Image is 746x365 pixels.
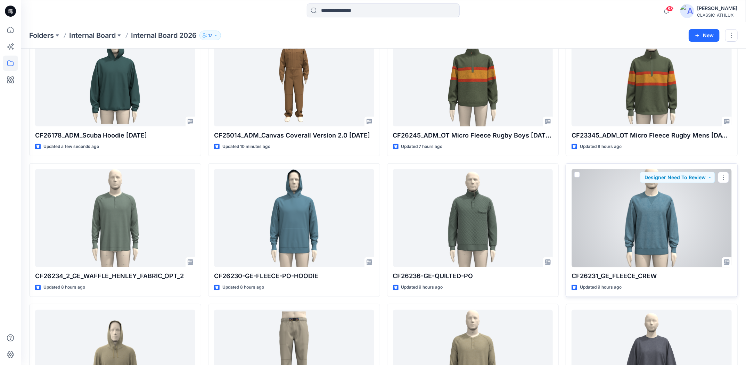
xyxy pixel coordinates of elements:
[214,271,374,281] p: CF26230-GE-FLEECE-PO-HOODIE
[43,284,85,291] p: Updated 8 hours ago
[214,131,374,140] p: CF25014_ADM_Canvas Coverall Version 2.0 [DATE]
[35,169,195,267] a: CF26234_2_GE_WAFFLE_HENLEY_FABRIC_OPT_2
[393,28,553,126] a: CF26245_ADM_OT Micro Fleece Rugby Boys 06OCT25 REV
[214,28,374,126] a: CF25014_ADM_Canvas Coverall Version 2.0 06OCT25
[222,143,270,150] p: Updated 10 minutes ago
[572,169,732,267] a: CF26231_GE_FLEECE_CREW
[43,143,99,150] p: Updated a few seconds ago
[689,29,720,42] button: New
[199,31,221,40] button: 17
[208,32,212,39] p: 17
[697,13,737,18] div: CLASSIC_ATHLUX
[393,131,553,140] p: CF26245_ADM_OT Micro Fleece Rugby Boys [DATE] REV
[35,271,195,281] p: CF26234_2_GE_WAFFLE_HENLEY_FABRIC_OPT_2
[680,4,694,18] img: avatar
[580,143,622,150] p: Updated 8 hours ago
[214,169,374,267] a: CF26230-GE-FLEECE-PO-HOODIE
[29,31,54,40] a: Folders
[35,28,195,126] a: CF26178_ADM_Scuba Hoodie 04OCT25
[131,31,197,40] p: Internal Board 2026
[401,284,443,291] p: Updated 9 hours ago
[222,284,264,291] p: Updated 8 hours ago
[393,169,553,267] a: CF26236-GE-QUILTED-PO
[666,6,674,11] span: 83
[580,284,622,291] p: Updated 9 hours ago
[393,271,553,281] p: CF26236-GE-QUILTED-PO
[69,31,116,40] a: Internal Board
[401,143,443,150] p: Updated 7 hours ago
[697,4,737,13] div: [PERSON_NAME]
[572,28,732,126] a: CF23345_ADM_OT Micro Fleece Rugby Mens 05OCT25
[35,131,195,140] p: CF26178_ADM_Scuba Hoodie [DATE]
[572,131,732,140] p: CF23345_ADM_OT Micro Fleece Rugby Mens [DATE]
[572,271,732,281] p: CF26231_GE_FLEECE_CREW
